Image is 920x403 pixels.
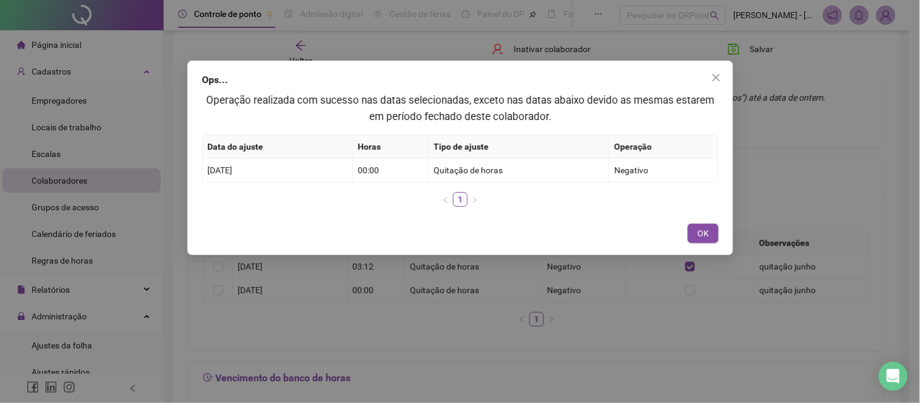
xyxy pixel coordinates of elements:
[609,135,719,159] th: Operação
[711,73,721,82] span: close
[353,135,429,159] th: Horas
[879,362,908,391] div: Open Intercom Messenger
[434,164,604,177] div: Quitação de horas
[468,192,482,207] button: right
[203,135,353,159] th: Data do ajuste
[438,192,453,207] button: left
[453,192,468,207] li: 1
[353,159,429,182] td: 00:00
[202,73,719,87] div: Ops...
[207,164,348,177] div: [DATE]
[454,193,467,206] a: 1
[468,192,482,207] li: Próxima página
[429,135,609,159] th: Tipo de ajuste
[707,68,726,87] button: Close
[438,192,453,207] li: Página anterior
[688,224,719,243] button: OK
[697,227,709,240] span: OK
[202,92,719,124] p: Operação realizada com sucesso nas datas selecionadas, exceto nas datas abaixo devido as mesmas e...
[471,196,478,204] span: right
[442,196,449,204] span: left
[614,164,713,177] div: Negativo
